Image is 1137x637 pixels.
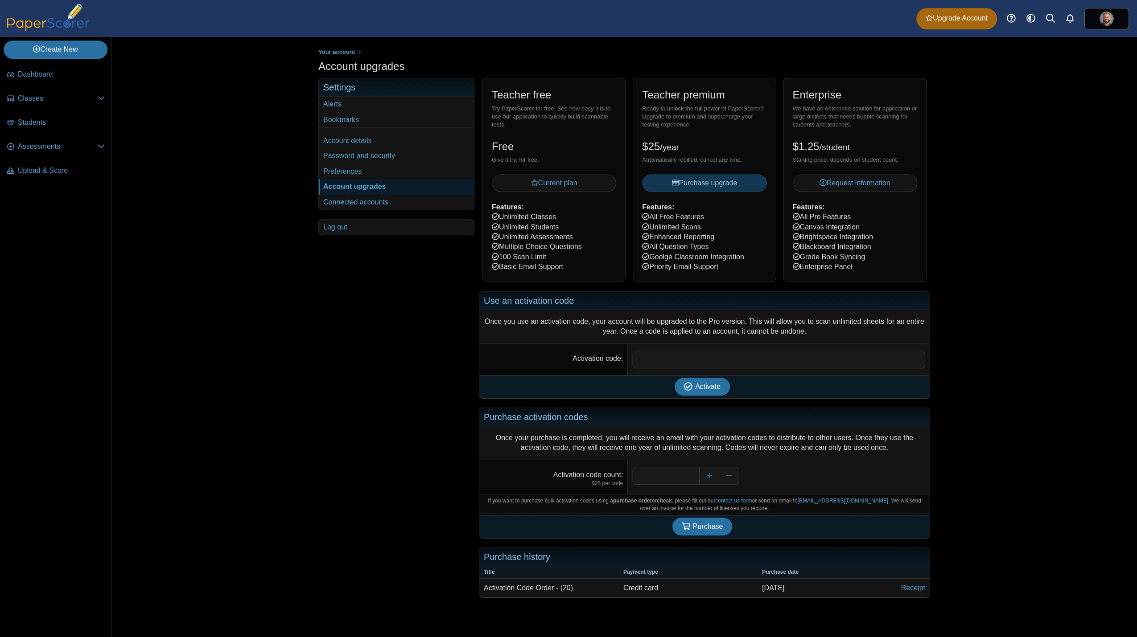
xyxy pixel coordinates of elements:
[4,4,93,31] img: PaperScorer
[319,179,474,194] a: Account upgrades
[820,179,890,187] span: Request information
[793,105,917,129] div: We have an enterprise solution for application or large districts that needs bubble scanning for ...
[316,47,357,58] a: Your account
[4,41,107,58] a: Create New
[319,112,474,127] a: Bookmarks
[18,166,105,176] span: Upload & Score
[660,143,679,152] small: /year
[642,140,679,152] span: $25
[4,64,108,86] a: Dashboard
[573,355,623,362] label: Activation code
[484,480,623,487] dfn: $25 per code
[820,143,850,152] small: /student
[762,584,784,592] time: Sep 11, 2024 at 11:06 AM
[492,105,616,129] div: Try PaperScorer for free! See how easy it is to use our application to quickly build scannable te...
[619,579,758,597] td: Credit card
[793,139,850,154] h2: $1.25
[719,467,739,485] button: Decrease
[793,174,917,192] a: Request information
[319,195,474,210] a: Connected accounts
[672,179,737,187] span: Purchase upgrade
[479,566,619,579] th: Title
[1084,8,1129,29] a: ps.tlhBEEblj2Xb82sh
[484,317,925,337] div: Once you use an activation code, your account will be upgraded to the Pro version. This will allo...
[319,78,474,97] h3: Settings
[672,518,733,535] button: Purchase
[642,105,766,129] div: Ready to unlock the full power of PaperScorer? Upgrade to premium and supercharge your testing ex...
[319,164,474,179] a: Preferences
[675,378,730,396] button: Activate
[18,118,105,127] span: Students
[1060,9,1080,29] a: Alerts
[492,203,524,211] b: Features:
[1100,12,1114,26] span: Beau Runyan
[619,566,758,579] th: Payment type
[793,87,841,102] h2: Enterprise
[319,220,474,235] a: Log out
[897,579,930,597] a: Receipt
[479,548,930,566] h2: Purchase history
[695,383,721,390] span: Activate
[18,94,98,103] span: Classes
[633,78,776,281] div: All Free Features Unlimited Scans Enhanced Reporting All Question Types Goolge Classroom Integrat...
[642,174,766,192] button: Purchase upgrade
[642,203,674,211] b: Features:
[926,13,988,23] span: Upgrade Account
[531,179,577,187] span: Current plan
[798,498,888,504] a: [EMAIL_ADDRESS][DOMAIN_NAME]
[479,579,619,597] td: Activation Code Order - (20)
[793,203,825,211] b: Features:
[492,139,514,154] h2: Free
[657,498,672,504] b: check
[693,523,723,530] span: Purchase
[492,156,616,164] div: Give it try, for free.
[18,142,98,151] span: Assessments
[4,112,108,134] a: Students
[642,87,725,102] h2: Teacher premium
[492,87,551,102] h2: Teacher free
[758,566,897,579] th: Purchase date
[4,160,108,182] a: Upload & Score
[916,8,997,29] a: Upgrade Account
[4,24,93,32] a: PaperScorer
[553,471,623,478] label: Activation code count
[793,156,917,164] div: Starting price; depends on student count.
[484,433,925,453] div: Once your purchase is completed, you will receive an email with your activation codes to distribu...
[642,156,766,164] div: Automatically rebilled; cancel any time.
[319,148,474,163] a: Password and security
[1100,12,1114,26] img: ps.tlhBEEblj2Xb82sh
[319,97,474,112] a: Alerts
[318,59,404,74] h1: Account upgrades
[18,69,105,79] span: Dashboard
[479,292,930,310] h2: Use an activation code
[613,498,652,504] b: purchase order
[699,467,719,485] button: Increase
[319,133,474,148] a: Account details
[492,174,616,192] button: Current plan
[716,498,752,504] a: contact us form
[4,136,108,158] a: Assessments
[479,494,930,515] div: If you want to purchase bulk activation codes using a or , please fill out our or send an email t...
[479,408,930,426] h2: Purchase activation codes
[318,49,355,55] span: Your account
[783,78,927,281] div: All Pro Features Canvas Integration Brightspace Integration Blackboard Integration Grade Book Syn...
[4,88,108,110] a: Classes
[482,78,626,281] div: Unlimited Classes Unlimited Students Unlimited Assessments Multiple Choice Questions 100 Scan Lim...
